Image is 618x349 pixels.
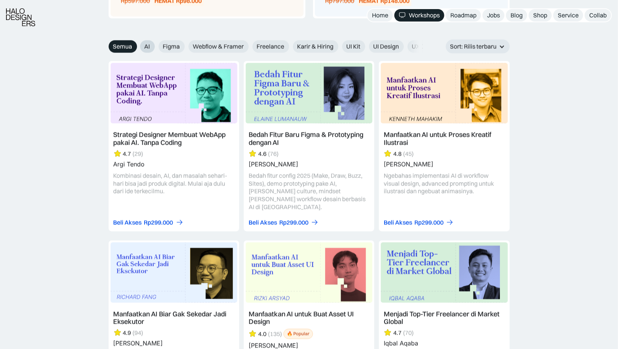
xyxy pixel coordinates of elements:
div: Jobs [487,11,500,19]
span: Webflow & Framer [193,43,244,51]
span: Freelance [257,43,285,51]
div: Home [372,11,388,19]
a: Home [367,9,393,22]
span: UX Design [412,43,440,51]
a: Workshops [394,9,444,22]
span: Semua [113,43,132,51]
a: Collab [585,9,611,22]
div: Blog [511,11,523,19]
div: Shop [533,11,547,19]
a: Shop [529,9,552,22]
a: Service [553,9,583,22]
div: Rp299.000 [144,219,173,227]
span: AI [145,43,150,51]
a: Beli AksesRp299.000 [384,219,454,227]
span: Karir & Hiring [297,43,334,51]
span: UI Design [374,43,399,51]
div: Sort: Rilis terbaru [446,40,510,54]
form: Email Form [109,40,423,53]
a: Blog [506,9,527,22]
div: Roadmap [450,11,476,19]
span: UI Kit [347,43,361,51]
div: Service [558,11,579,19]
div: Workshops [409,11,440,19]
a: Beli AksesRp299.000 [114,219,184,227]
div: Collab [589,11,607,19]
div: Beli Akses [249,219,277,227]
div: Beli Akses [384,219,412,227]
div: Beli Akses [114,219,142,227]
a: Jobs [483,9,504,22]
a: Beli AksesRp299.000 [249,219,319,227]
div: Rp299.000 [279,219,308,227]
div: Rp299.000 [414,219,444,227]
span: Figma [163,43,180,51]
div: Sort: Rilis terbaru [450,43,497,51]
a: Roadmap [446,9,481,22]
